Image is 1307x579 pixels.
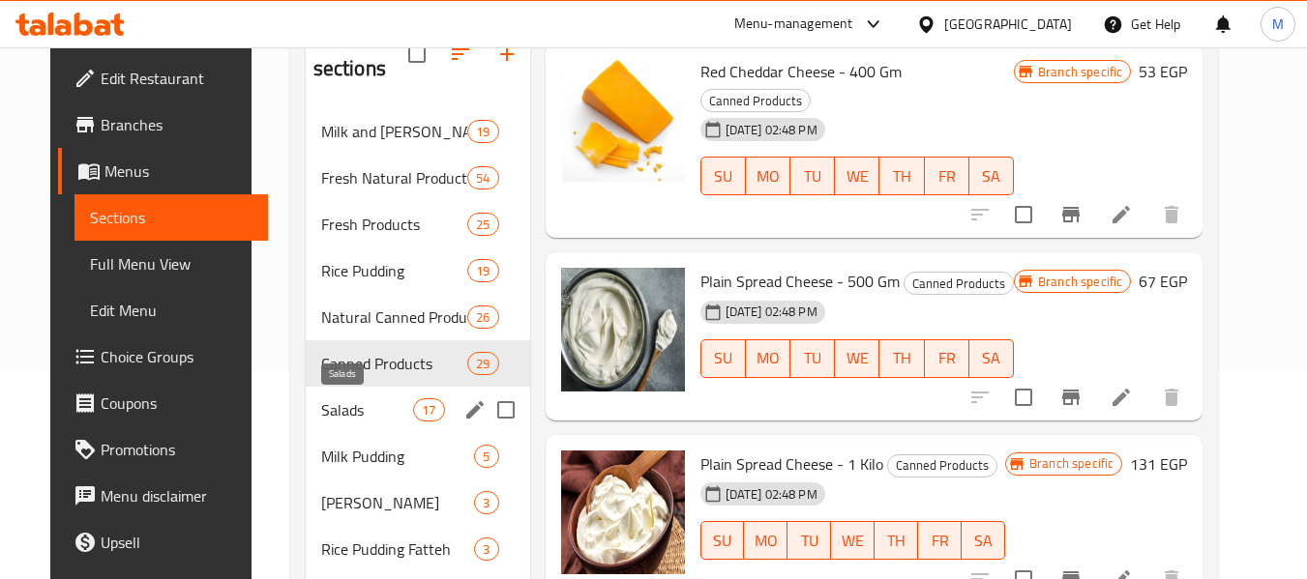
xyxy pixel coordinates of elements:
span: Full Menu View [90,252,253,275]
span: Milk and [PERSON_NAME] [321,120,468,143]
span: 26 [468,308,497,327]
span: Natural Canned Products [321,305,468,329]
div: items [467,259,498,282]
span: SA [977,344,1006,372]
img: Red Cheddar Cheese - 400 Gm [561,58,685,182]
button: MO [746,157,790,195]
div: Fresh Natural Products54 [306,155,530,201]
div: Rice Pudding19 [306,247,530,294]
span: SU [709,344,738,372]
div: Canned Products29 [306,340,530,387]
button: TH [875,521,918,560]
div: [PERSON_NAME]3 [306,479,530,526]
span: 54 [468,169,497,188]
button: SU [700,157,746,195]
button: FR [925,339,969,378]
div: Canned Products [887,454,997,478]
span: Branch specific [1022,454,1121,473]
span: Branches [101,113,253,136]
span: Fresh Products [321,213,468,236]
button: SA [962,521,1005,560]
span: Fresh Natural Products [321,166,468,189]
a: Edit menu item [1110,386,1133,409]
h6: 67 EGP [1139,268,1187,295]
span: Canned Products [701,90,810,112]
button: Branch-specific-item [1048,374,1094,420]
img: Plain Spread Cheese - 1 Kilo [561,450,685,574]
span: MO [754,344,783,372]
span: Choice Groups [101,345,253,368]
button: TH [879,339,924,378]
span: Menus [104,159,253,183]
span: Promotions [101,438,253,461]
h2: Menu sections [313,25,408,83]
div: Natural Canned Products26 [306,294,530,340]
div: items [467,166,498,189]
div: items [467,305,498,329]
div: Rice Pudding Fatteh3 [306,526,530,572]
span: WE [843,162,872,190]
span: SA [969,527,997,555]
span: TU [798,162,827,190]
span: [PERSON_NAME] [321,491,475,514]
span: TU [798,344,827,372]
button: WE [835,339,879,378]
div: Rice Pudding [321,259,468,282]
span: Plain Spread Cheese - 1 Kilo [700,449,883,478]
a: Edit menu item [1110,203,1133,226]
button: delete [1148,191,1195,238]
a: Choice Groups [58,333,269,380]
span: 19 [468,262,497,280]
span: Red Cheddar Cheese - 400 Gm [700,57,902,86]
div: Milk Pudding5 [306,433,530,479]
div: items [474,445,498,468]
span: M [1272,14,1284,35]
span: [DATE] 02:48 PM [718,485,825,504]
span: Edit Restaurant [101,67,253,90]
span: 19 [468,123,497,141]
span: Milk Pudding [321,445,475,468]
span: TH [887,162,916,190]
div: Menu-management [734,13,853,36]
a: Edit Restaurant [58,55,269,101]
span: [DATE] 02:48 PM [718,121,825,139]
button: Add section [484,31,530,77]
span: SA [977,162,1006,190]
span: FR [933,344,962,372]
span: [DATE] 02:48 PM [718,303,825,321]
h6: 131 EGP [1130,450,1187,478]
span: Branch specific [1030,63,1130,81]
span: TH [887,344,916,372]
h6: 53 EGP [1139,58,1187,85]
a: Edit Menu [74,287,269,333]
span: Sections [90,206,253,229]
span: Coupons [101,391,253,415]
span: SU [709,527,737,555]
button: MO [744,521,787,560]
span: WE [839,527,867,555]
button: TU [790,339,835,378]
span: Menu disclaimer [101,484,253,507]
div: Rice Pudding Fatteh [321,537,475,561]
span: 29 [468,355,497,373]
span: TH [882,527,910,555]
span: 25 [468,216,497,234]
div: Salads17edit [306,387,530,433]
button: FR [925,157,969,195]
span: Sort sections [437,31,484,77]
span: Select all sections [397,34,437,74]
span: 3 [475,494,497,512]
div: Canned Products [904,272,1014,295]
div: Canned Products [700,89,811,112]
button: delete [1148,374,1195,420]
a: Promotions [58,426,269,473]
a: Full Menu View [74,241,269,287]
span: 5 [475,448,497,466]
a: Menu disclaimer [58,473,269,519]
div: Remas Nawawy [321,491,475,514]
button: WE [831,521,875,560]
span: Canned Products [321,352,468,375]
